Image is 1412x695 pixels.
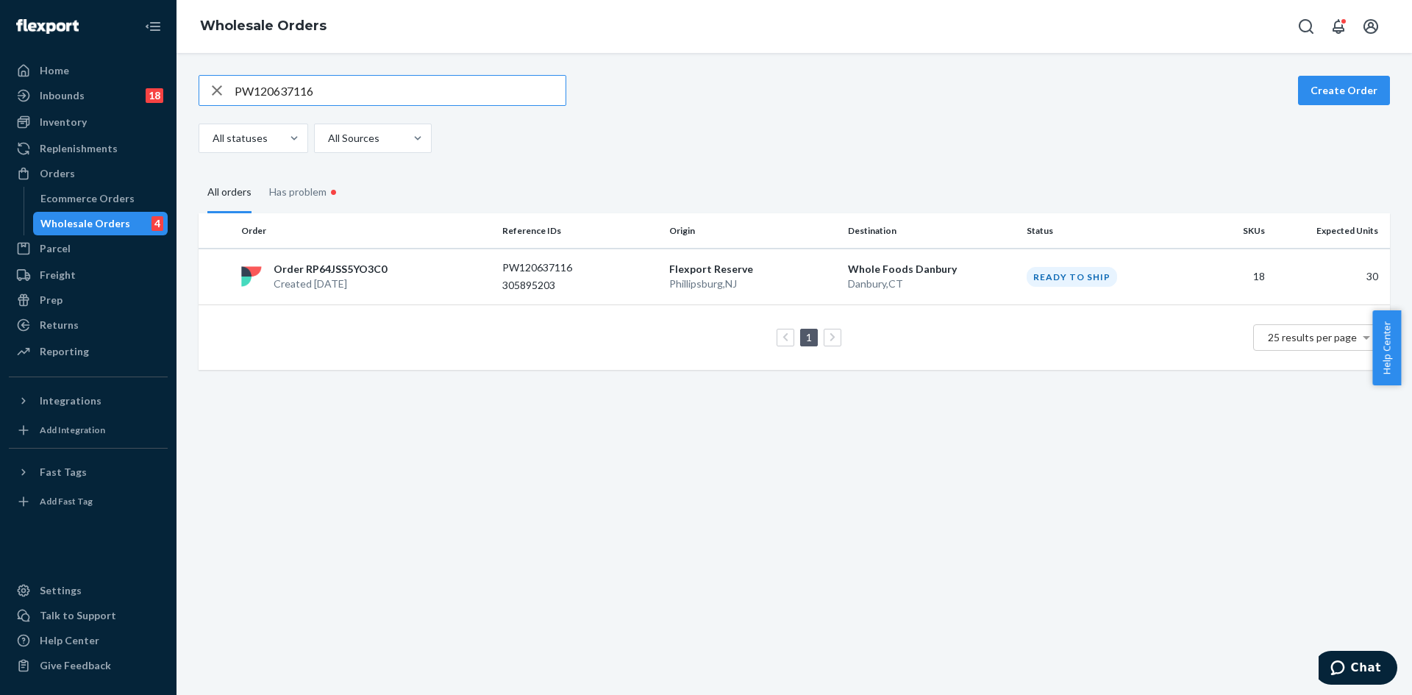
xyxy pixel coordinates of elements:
[151,216,163,231] div: 4
[146,88,163,103] div: 18
[9,629,168,652] a: Help Center
[502,278,620,293] p: 305895203
[40,241,71,256] div: Parcel
[40,115,87,129] div: Inventory
[9,59,168,82] a: Home
[40,166,75,181] div: Orders
[40,141,118,156] div: Replenishments
[40,191,135,206] div: Ecommerce Orders
[274,277,387,291] p: Created [DATE]
[138,12,168,41] button: Close Navigation
[9,490,168,513] a: Add Fast Tag
[241,266,262,287] img: flexport logo
[327,182,340,202] div: •
[1268,331,1357,343] span: 25 results per page
[40,268,76,282] div: Freight
[211,131,213,146] input: All statuses
[269,171,340,213] div: Has problem
[9,137,168,160] a: Replenishments
[1271,249,1390,305] td: 30
[235,76,566,105] input: Search orders
[848,262,1015,277] p: Whole Foods Danbury
[9,579,168,602] a: Settings
[40,608,116,623] div: Talk to Support
[1319,651,1397,688] iframe: Opens a widget where you can chat to one of our agents
[9,604,168,627] button: Talk to Support
[40,633,99,648] div: Help Center
[200,18,327,34] a: Wholesale Orders
[40,318,79,332] div: Returns
[502,260,620,275] p: PW120637116
[1298,76,1390,105] button: Create Order
[9,263,168,287] a: Freight
[9,418,168,442] a: Add Integration
[40,658,111,673] div: Give Feedback
[40,63,69,78] div: Home
[9,313,168,337] a: Returns
[33,212,168,235] a: Wholesale Orders4
[40,495,93,507] div: Add Fast Tag
[40,465,87,480] div: Fast Tags
[9,84,168,107] a: Inbounds18
[1372,310,1401,385] button: Help Center
[1021,213,1188,249] th: Status
[188,5,338,48] ol: breadcrumbs
[9,237,168,260] a: Parcel
[842,213,1021,249] th: Destination
[16,19,79,34] img: Flexport logo
[9,654,168,677] button: Give Feedback
[33,187,168,210] a: Ecommerce Orders
[327,131,328,146] input: All Sources
[274,262,387,277] p: Order RP64JSS5YO3C0
[40,583,82,598] div: Settings
[669,277,836,291] p: Phillipsburg , NJ
[1271,213,1390,249] th: Expected Units
[1356,12,1386,41] button: Open account menu
[669,262,836,277] p: Flexport Reserve
[848,277,1015,291] p: Danbury , CT
[9,288,168,312] a: Prep
[803,331,815,343] a: Page 1 is your current page
[9,110,168,134] a: Inventory
[1188,213,1271,249] th: SKUs
[9,389,168,413] button: Integrations
[663,213,842,249] th: Origin
[235,213,496,249] th: Order
[9,460,168,484] button: Fast Tags
[40,88,85,103] div: Inbounds
[496,213,663,249] th: Reference IDs
[1291,12,1321,41] button: Open Search Box
[40,393,101,408] div: Integrations
[1027,267,1117,287] div: Ready to ship
[207,173,252,213] div: All orders
[40,424,105,436] div: Add Integration
[40,344,89,359] div: Reporting
[9,162,168,185] a: Orders
[40,216,130,231] div: Wholesale Orders
[1324,12,1353,41] button: Open notifications
[9,340,168,363] a: Reporting
[1188,249,1271,305] td: 18
[40,293,63,307] div: Prep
